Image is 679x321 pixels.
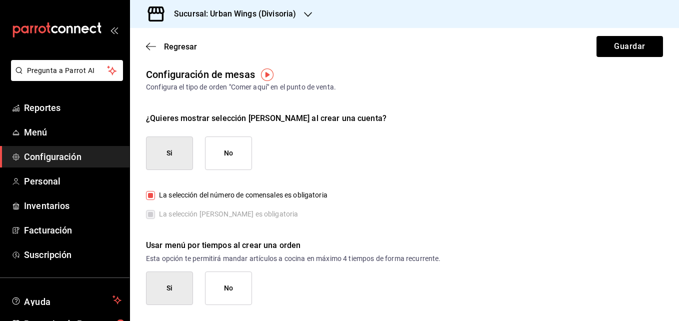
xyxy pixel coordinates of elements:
span: Menú [24,125,121,139]
button: Si [146,271,193,305]
button: open_drawer_menu [110,26,118,34]
span: Facturación [24,223,121,237]
img: Tooltip marker [261,68,273,81]
div: Configuración de mesas [146,67,255,82]
span: Regresar [164,42,197,51]
p: Esta opción te permitirá mandar artículos a cocina en máximo 4 tiempos de forma recurrente. [146,253,663,263]
span: Inventarios [24,199,121,212]
span: Personal [24,174,121,188]
button: Guardar [596,36,663,57]
h3: Sucursal: Urban Wings (Divisoria) [166,8,296,20]
span: Ayuda [24,294,108,306]
div: Configura el tipo de orden "Comer aquí" en el punto de venta. [146,82,663,92]
span: La selección del número de comensales es obligatoria [155,190,327,200]
div: ¿Quieres mostrar selección [PERSON_NAME] al crear una cuenta? [146,112,663,124]
button: No [205,136,252,170]
span: Pregunta a Parrot AI [27,65,107,76]
button: Si [146,136,193,170]
button: No [205,271,252,305]
span: La selección [PERSON_NAME] es obligatoria [155,209,298,219]
div: Usar menú por tiempos al crear una orden [146,239,663,251]
button: Regresar [146,42,197,51]
span: Suscripción [24,248,121,261]
span: Reportes [24,101,121,114]
a: Pregunta a Parrot AI [7,72,123,83]
button: Pregunta a Parrot AI [11,60,123,81]
span: Configuración [24,150,121,163]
